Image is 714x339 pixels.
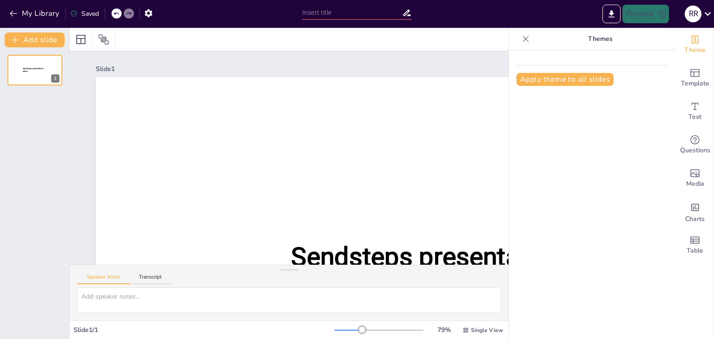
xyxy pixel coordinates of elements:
[685,5,701,23] button: r r
[73,326,334,334] div: Slide 1 / 1
[676,128,714,162] div: Get real-time input from your audience
[73,32,88,47] div: Layout
[98,34,109,45] span: Position
[7,55,62,85] div: Sendsteps presentation editor1
[533,28,667,50] p: Themes
[96,65,703,73] div: Slide 1
[23,67,44,72] span: Sendsteps presentation editor
[686,179,704,189] span: Media
[687,246,703,256] span: Table
[676,28,714,61] div: Change the overall theme
[676,61,714,95] div: Add ready made slides
[684,45,706,55] span: Theme
[602,5,621,23] button: Export to PowerPoint
[622,5,669,23] button: Present
[7,6,63,21] button: My Library
[5,33,65,47] button: Add slide
[681,78,709,89] span: Template
[676,195,714,228] div: Add charts and graphs
[688,112,701,122] span: Text
[685,214,705,224] span: Charts
[433,326,455,334] div: 79 %
[676,228,714,262] div: Add a table
[291,241,563,308] span: Sendsteps presentation editor
[471,326,503,334] span: Single View
[302,6,402,20] input: Insert title
[51,74,59,83] div: 1
[680,145,710,156] span: Questions
[676,95,714,128] div: Add text boxes
[516,73,614,86] button: Apply theme to all slides
[676,162,714,195] div: Add images, graphics, shapes or video
[130,274,171,284] button: Transcript
[70,9,99,18] div: Saved
[685,6,701,22] div: r r
[77,274,130,284] button: Speaker Notes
